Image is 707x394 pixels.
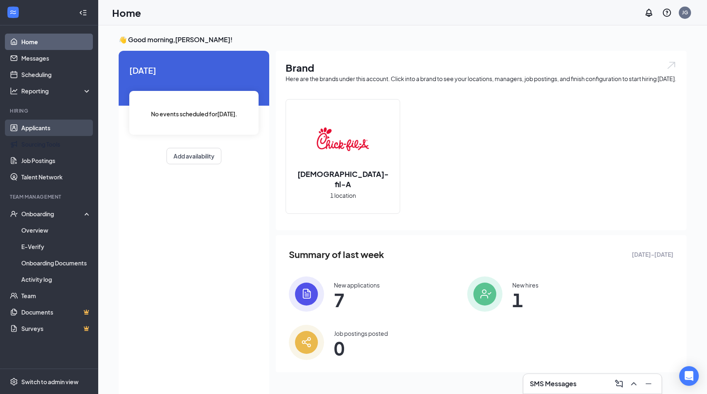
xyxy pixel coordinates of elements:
[21,169,91,185] a: Talent Network
[334,329,388,337] div: Job postings posted
[129,64,259,77] span: [DATE]
[21,255,91,271] a: Onboarding Documents
[289,325,324,360] img: icon
[666,61,677,70] img: open.6027fd2a22e1237b5b06.svg
[467,276,502,312] img: icon
[612,377,626,390] button: ComposeMessage
[512,281,538,289] div: New hires
[21,271,91,288] a: Activity log
[21,136,91,152] a: Sourcing Tools
[112,6,141,20] h1: Home
[21,120,91,136] a: Applicants
[21,34,91,50] a: Home
[682,9,688,16] div: JG
[644,379,653,389] svg: Minimize
[334,341,388,356] span: 0
[119,35,687,44] h3: 👋 Good morning, [PERSON_NAME] !
[317,113,369,165] img: Chick-fil-A
[627,377,640,390] button: ChevronUp
[9,8,17,16] svg: WorkstreamLogo
[286,75,677,83] div: Here are the brands under this account. Click into a brand to see your locations, managers, job p...
[21,238,91,255] a: E-Verify
[10,87,18,95] svg: Analysis
[289,247,384,262] span: Summary of last week
[21,66,91,83] a: Scheduling
[289,276,324,312] img: icon
[10,193,90,200] div: Team Management
[21,152,91,169] a: Job Postings
[334,292,380,307] span: 7
[167,148,221,164] button: Add availability
[644,8,654,18] svg: Notifications
[10,107,90,114] div: Hiring
[614,379,624,389] svg: ComposeMessage
[21,304,91,320] a: DocumentsCrown
[286,61,677,75] h1: Brand
[679,366,699,386] div: Open Intercom Messenger
[632,250,673,259] span: [DATE] - [DATE]
[10,210,18,218] svg: UserCheck
[330,191,356,200] span: 1 location
[79,9,87,17] svg: Collapse
[21,222,91,238] a: Overview
[21,50,91,66] a: Messages
[642,377,655,390] button: Minimize
[530,379,576,388] h3: SMS Messages
[21,378,79,386] div: Switch to admin view
[334,281,380,289] div: New applications
[21,288,91,304] a: Team
[21,210,84,218] div: Onboarding
[629,379,639,389] svg: ChevronUp
[151,109,237,118] span: No events scheduled for [DATE] .
[10,378,18,386] svg: Settings
[286,169,400,189] h2: [DEMOGRAPHIC_DATA]-fil-A
[512,292,538,307] span: 1
[21,87,92,95] div: Reporting
[662,8,672,18] svg: QuestionInfo
[21,320,91,337] a: SurveysCrown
